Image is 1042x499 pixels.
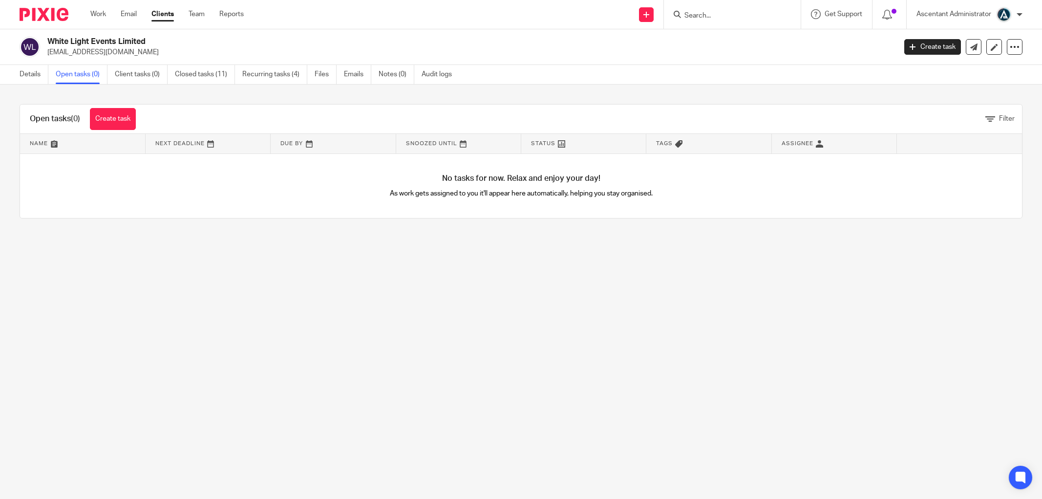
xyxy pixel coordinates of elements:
a: Notes (0) [379,65,414,84]
span: Tags [656,141,673,146]
img: Pixie [20,8,68,21]
a: Open tasks (0) [56,65,107,84]
p: As work gets assigned to you it'll appear here automatically, helping you stay organised. [271,189,772,198]
a: Closed tasks (11) [175,65,235,84]
p: Ascentant Administrator [916,9,991,19]
a: Audit logs [422,65,459,84]
a: Client tasks (0) [115,65,168,84]
a: Files [315,65,337,84]
a: Team [189,9,205,19]
a: Clients [151,9,174,19]
span: Snoozed Until [406,141,457,146]
h1: Open tasks [30,114,80,124]
a: Work [90,9,106,19]
span: Filter [999,115,1015,122]
h4: No tasks for now. Relax and enjoy your day! [20,174,1022,184]
input: Search [683,12,771,21]
span: Status [531,141,555,146]
img: svg%3E [20,37,40,57]
span: (0) [71,115,80,123]
a: Create task [90,108,136,130]
p: [EMAIL_ADDRESS][DOMAIN_NAME] [47,47,890,57]
a: Reports [219,9,244,19]
img: Ascentant%20Round%20Only.png [996,7,1012,22]
h2: White Light Events Limited [47,37,721,47]
a: Details [20,65,48,84]
a: Recurring tasks (4) [242,65,307,84]
a: Create task [904,39,961,55]
span: Get Support [825,11,862,18]
a: Emails [344,65,371,84]
a: Email [121,9,137,19]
